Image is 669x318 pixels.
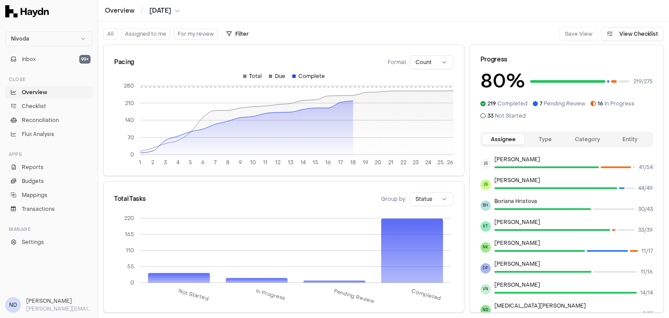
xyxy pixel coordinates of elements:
[235,30,249,37] span: Filter
[487,112,526,119] span: Not Started
[5,114,92,126] a: Reconciliation
[494,302,653,309] p: [MEDICAL_DATA][PERSON_NAME]
[301,159,306,166] tspan: 14
[105,7,180,15] nav: breadcrumb
[105,7,135,15] a: Overview
[494,156,653,163] p: [PERSON_NAME]
[226,159,230,166] tspan: 8
[174,28,218,40] button: For my review
[5,161,92,173] a: Reports
[487,100,496,107] span: 219
[151,159,154,166] tspan: 2
[214,159,216,166] tspan: 7
[447,159,453,166] tspan: 26
[480,284,491,294] span: VN
[5,147,92,161] div: Apps
[22,55,36,63] span: Inbox
[269,73,285,80] div: Due
[5,128,92,140] a: Flux Analysis
[5,53,92,65] button: Inbox99+
[243,73,262,80] div: Total
[22,88,47,96] span: Overview
[189,159,192,166] tspan: 5
[250,159,256,166] tspan: 10
[487,100,527,107] span: Completed
[128,134,134,141] tspan: 70
[5,31,92,46] button: Nivoda
[480,55,653,64] div: Progress
[325,159,331,166] tspan: 16
[22,191,47,199] span: Mappings
[288,159,293,166] tspan: 13
[598,100,603,107] span: 16
[638,206,653,213] span: 30 / 43
[480,179,491,190] span: JS
[178,288,209,302] tspan: Not Started
[338,159,343,166] tspan: 17
[149,7,171,15] span: [DATE]
[22,130,54,138] span: Flux Analysis
[601,27,664,41] button: View Checklist
[494,177,653,184] p: [PERSON_NAME]
[642,247,653,254] span: 11 / 17
[26,305,92,313] p: [PERSON_NAME][EMAIL_ADDRESS][DOMAIN_NAME]
[126,247,134,254] tspan: 110
[5,203,92,215] a: Transactions
[388,159,393,166] tspan: 21
[425,159,431,166] tspan: 24
[5,72,92,86] div: Close
[480,305,491,315] span: NS
[22,177,44,185] span: Budgets
[176,159,179,166] tspan: 4
[388,59,406,66] span: Format
[5,175,92,187] a: Budgets
[363,159,368,166] tspan: 19
[480,159,491,169] span: JS
[5,86,92,98] a: Overview
[638,227,653,233] span: 33 / 39
[22,163,44,171] span: Reports
[641,268,653,275] span: 11 / 16
[5,5,49,17] img: Haydn Logo
[375,159,382,166] tspan: 20
[255,288,286,302] tspan: In Progress
[5,297,21,313] span: ND
[609,134,651,145] button: Entity
[567,134,609,145] button: Category
[239,159,242,166] tspan: 9
[149,7,180,15] button: [DATE]
[350,159,356,166] tspan: 18
[22,116,59,124] span: Reconciliation
[124,82,134,89] tspan: 280
[103,28,118,40] button: All
[642,310,653,317] span: 9 / 12
[638,185,653,192] span: 44 / 49
[494,240,653,247] p: [PERSON_NAME]
[139,159,141,166] tspan: 1
[494,260,653,267] p: [PERSON_NAME]
[263,159,267,166] tspan: 11
[494,198,653,205] p: Boriana Hristova
[480,200,491,211] span: BH
[524,134,567,145] button: Type
[5,100,92,112] a: Checklist
[139,6,145,15] span: /
[480,68,525,95] h3: 80 %
[26,297,92,305] h3: [PERSON_NAME]
[164,159,167,166] tspan: 3
[480,242,491,253] span: NK
[127,263,134,270] tspan: 55
[275,159,280,166] tspan: 12
[381,196,406,203] span: Group by:
[598,100,635,107] span: In Progress
[494,219,653,226] p: [PERSON_NAME]
[412,159,419,166] tspan: 23
[130,151,134,158] tspan: 0
[540,100,585,107] span: Pending Review
[494,281,653,288] p: [PERSON_NAME]
[130,279,134,286] tspan: 0
[411,288,442,302] tspan: Completed
[5,222,92,236] div: Manage
[5,189,92,201] a: Mappings
[125,117,134,124] tspan: 140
